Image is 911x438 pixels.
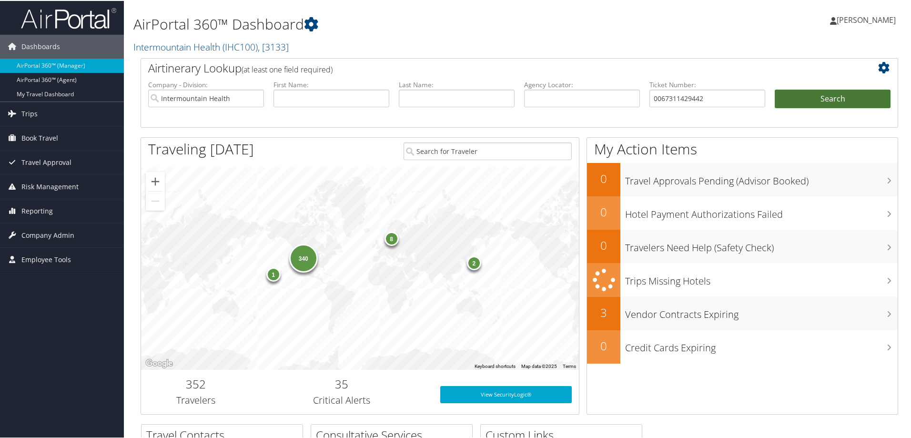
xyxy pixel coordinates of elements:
div: 1 [266,266,280,280]
button: Zoom in [146,171,165,190]
img: Google [143,357,175,369]
h2: 0 [587,203,620,219]
span: ( IHC100 ) [223,40,258,52]
h2: 35 [258,375,426,391]
a: 0Credit Cards Expiring [587,329,898,363]
label: Company - Division: [148,79,264,89]
a: [PERSON_NAME] [830,5,905,33]
h2: 0 [587,236,620,253]
a: Intermountain Health [133,40,289,52]
h3: Travel Approvals Pending (Advisor Booked) [625,169,898,187]
span: Risk Management [21,174,79,198]
h3: Trips Missing Hotels [625,269,898,287]
label: Agency Locator: [524,79,640,89]
span: Map data ©2025 [521,363,557,368]
a: 0Hotel Payment Authorizations Failed [587,195,898,229]
label: Last Name: [399,79,515,89]
a: Terms (opens in new tab) [563,363,576,368]
h2: 0 [587,337,620,353]
span: Dashboards [21,34,60,58]
h2: 3 [587,304,620,320]
a: Trips Missing Hotels [587,262,898,296]
span: , [ 3133 ] [258,40,289,52]
input: Search for Traveler [404,142,572,159]
h3: Vendor Contracts Expiring [625,302,898,320]
h3: Travelers Need Help (Safety Check) [625,235,898,254]
h3: Travelers [148,393,243,406]
div: 8 [384,230,398,244]
span: Trips [21,101,38,125]
button: Zoom out [146,191,165,210]
h3: Critical Alerts [258,393,426,406]
h2: 352 [148,375,243,391]
a: 3Vendor Contracts Expiring [587,296,898,329]
h2: Airtinerary Lookup [148,59,828,75]
span: Employee Tools [21,247,71,271]
span: Travel Approval [21,150,71,173]
a: View SecurityLogic® [440,385,572,402]
span: [PERSON_NAME] [837,14,896,24]
span: Company Admin [21,223,74,246]
h2: 0 [587,170,620,186]
span: Reporting [21,198,53,222]
label: Ticket Number: [649,79,765,89]
a: 0Travelers Need Help (Safety Check) [587,229,898,262]
button: Keyboard shortcuts [475,362,516,369]
h3: Credit Cards Expiring [625,336,898,354]
h1: My Action Items [587,138,898,158]
button: Search [775,89,891,108]
a: 0Travel Approvals Pending (Advisor Booked) [587,162,898,195]
a: Open this area in Google Maps (opens a new window) [143,357,175,369]
div: 340 [289,243,317,272]
div: 2 [466,255,481,269]
h1: Traveling [DATE] [148,138,254,158]
span: (at least one field required) [242,63,333,74]
h1: AirPortal 360™ Dashboard [133,13,648,33]
label: First Name: [273,79,389,89]
h3: Hotel Payment Authorizations Failed [625,202,898,220]
img: airportal-logo.png [21,6,116,29]
span: Book Travel [21,125,58,149]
